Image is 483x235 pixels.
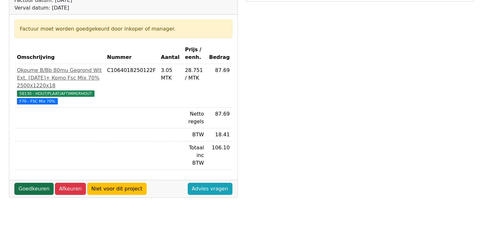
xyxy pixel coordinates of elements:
td: BTW [182,128,206,141]
td: C1064018250122F [104,64,158,108]
th: Omschrijving [14,43,104,64]
div: 3.05 MTK [161,67,180,82]
div: Okoume B/Bb 80mu Gegrond Wit Ext. [DATE]+ Komo Fsc Mix 70% 2500x1220x18 [17,67,102,89]
a: Afkeuren [55,183,86,195]
th: Bedrag [207,43,232,64]
th: Nummer [104,43,158,64]
td: Netto regels [182,108,206,128]
a: Goedkeuren [14,183,54,195]
a: Niet voor dit project [87,183,147,195]
th: Aantal [158,43,182,64]
th: Prijs / eenh. [182,43,206,64]
a: Okoume B/Bb 80mu Gegrond Wit Ext. [DATE]+ Komo Fsc Mix 70% 2500x1220x1858130 - HOUT/PLAAT/AFTIMME... [17,67,102,105]
span: 58130 - HOUT/PLAAT/AFTIMMERHOUT [17,90,94,97]
td: 87.69 [207,64,232,108]
a: Advies vragen [188,183,232,195]
div: 28.751 / MTK [185,67,204,82]
div: Factuur moet worden goedgekeurd door inkoper of manager. [20,25,227,33]
td: Totaal inc BTW [182,141,206,170]
span: F70 - FSC Mix 70% [17,98,58,104]
td: 106.10 [207,141,232,170]
div: Verval datum: [DATE] [14,4,191,12]
td: 18.41 [207,128,232,141]
td: 87.69 [207,108,232,128]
